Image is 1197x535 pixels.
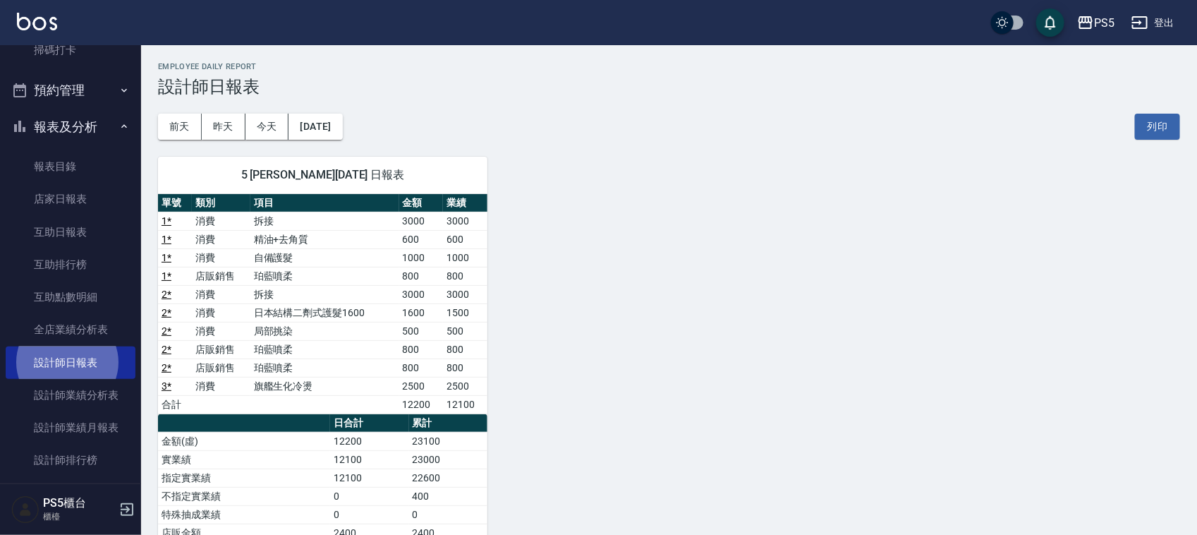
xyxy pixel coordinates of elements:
a: 掃碼打卡 [6,34,135,66]
td: 店販銷售 [192,359,250,377]
td: 旗艦生化冷燙 [250,377,399,395]
td: 400 [409,487,488,505]
td: 1600 [399,303,444,322]
td: 0 [330,487,408,505]
td: 不指定實業績 [158,487,330,505]
button: 前天 [158,114,202,140]
td: 拆接 [250,212,399,230]
td: 23000 [409,450,488,469]
td: 消費 [192,212,250,230]
td: 800 [443,359,487,377]
td: 1000 [443,248,487,267]
button: 今天 [245,114,289,140]
td: 拆接 [250,285,399,303]
h5: PS5櫃台 [43,496,115,510]
a: 報表目錄 [6,150,135,183]
td: 消費 [192,285,250,303]
td: 600 [399,230,444,248]
td: 800 [443,267,487,285]
td: 消費 [192,230,250,248]
th: 日合計 [330,414,408,433]
button: 登出 [1126,10,1180,36]
td: 消費 [192,322,250,340]
td: 消費 [192,303,250,322]
a: 每日收支明細 [6,477,135,510]
table: a dense table [158,194,487,414]
th: 單號 [158,194,192,212]
td: 消費 [192,248,250,267]
span: 5 [PERSON_NAME][DATE] 日報表 [175,168,470,182]
th: 金額 [399,194,444,212]
td: 22600 [409,469,488,487]
h2: Employee Daily Report [158,62,1180,71]
th: 項目 [250,194,399,212]
td: 2500 [399,377,444,395]
td: 合計 [158,395,192,414]
td: 日本結構二劑式護髮1600 [250,303,399,322]
a: 互助日報表 [6,216,135,248]
td: 800 [399,267,444,285]
button: save [1036,8,1064,37]
td: 指定實業績 [158,469,330,487]
td: 0 [330,505,408,524]
td: 12100 [330,450,408,469]
td: 金額(虛) [158,432,330,450]
td: 500 [443,322,487,340]
td: 珀藍噴柔 [250,267,399,285]
td: 12100 [330,469,408,487]
th: 累計 [409,414,488,433]
img: Person [11,495,40,524]
a: 互助排行榜 [6,248,135,281]
th: 類別 [192,194,250,212]
td: 消費 [192,377,250,395]
img: Logo [17,13,57,30]
a: 設計師業績月報表 [6,411,135,444]
td: 2500 [443,377,487,395]
td: 3000 [399,212,444,230]
td: 實業績 [158,450,330,469]
td: 800 [443,340,487,359]
td: 店販銷售 [192,267,250,285]
button: 報表及分析 [6,109,135,145]
button: 預約管理 [6,72,135,109]
td: 3000 [443,285,487,303]
td: 自備護髮 [250,248,399,267]
td: 800 [399,359,444,377]
td: 店販銷售 [192,340,250,359]
a: 互助點數明細 [6,281,135,313]
td: 3000 [399,285,444,303]
h3: 設計師日報表 [158,77,1180,97]
td: 500 [399,322,444,340]
td: 1000 [399,248,444,267]
a: 全店業績分析表 [6,313,135,346]
td: 800 [399,340,444,359]
td: 3000 [443,212,487,230]
td: 23100 [409,432,488,450]
td: 局部挑染 [250,322,399,340]
td: 12200 [330,432,408,450]
a: 設計師排行榜 [6,444,135,476]
a: 設計師日報表 [6,347,135,379]
td: 0 [409,505,488,524]
td: 600 [443,230,487,248]
button: PS5 [1071,8,1120,37]
td: 珀藍噴柔 [250,359,399,377]
td: 12100 [443,395,487,414]
td: 珀藍噴柔 [250,340,399,359]
td: 特殊抽成業績 [158,505,330,524]
button: 昨天 [202,114,245,140]
button: [DATE] [288,114,342,140]
td: 12200 [399,395,444,414]
button: 列印 [1135,114,1180,140]
td: 精油+去角質 [250,230,399,248]
p: 櫃檯 [43,510,115,523]
div: PS5 [1094,14,1114,32]
th: 業績 [443,194,487,212]
td: 1500 [443,303,487,322]
a: 店家日報表 [6,183,135,215]
a: 設計師業績分析表 [6,379,135,411]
